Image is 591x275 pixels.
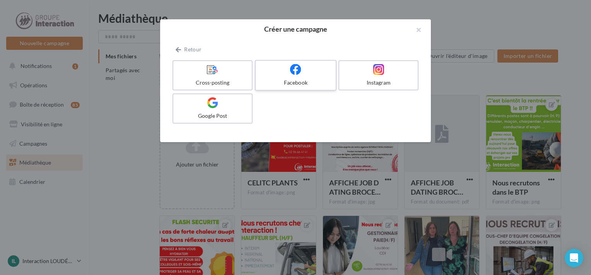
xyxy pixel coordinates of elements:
div: Google Post [176,112,249,120]
h2: Créer une campagne [173,25,418,32]
div: Open Intercom Messenger [565,249,583,267]
button: Retour [173,45,205,54]
div: Facebook [259,79,332,87]
div: Instagram [342,79,415,87]
div: Cross-posting [176,79,249,87]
